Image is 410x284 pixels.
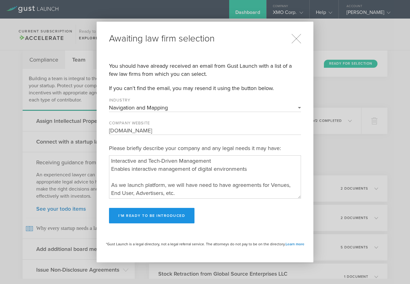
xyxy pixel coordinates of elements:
[286,242,304,246] a: Learn more
[97,242,313,246] p: *Gust Launch is a legal directory, not a legal referral service. The attorneys do not pay to be o...
[109,144,301,152] label: Please briefly describe your company and any legal needs it may have:
[109,121,165,127] label: Company Website
[109,98,165,104] label: Industry
[109,208,194,223] button: I'm ready to be introduced
[109,62,301,78] p: You should have already received an email from Gust Launch with a list of a few law firms from wh...
[97,22,313,56] h2: Awaiting law firm selection
[379,254,410,284] iframe: Chat Widget
[109,84,301,92] p: If you can't find the email, you may resend it using the button below.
